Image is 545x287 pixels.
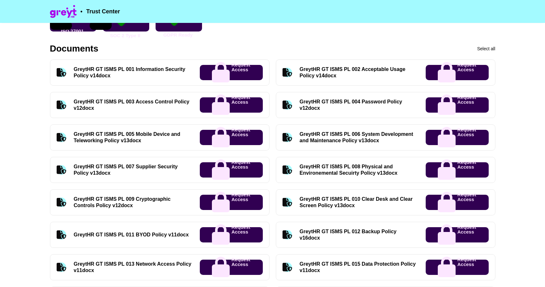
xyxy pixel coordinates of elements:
div: GreytHR GT ISMS PL 013 Network Access Policy v11docx [74,261,192,274]
p: Request Access [231,225,250,245]
span: Trust Center [86,9,120,14]
p: Request Access [457,257,476,277]
p: Request Access [457,192,476,212]
p: Request Access [231,192,250,212]
p: Request Access [231,62,250,82]
img: Company Banner [50,5,77,18]
span: • [80,9,82,14]
p: Request Access [457,62,476,82]
p: Request Access [457,95,476,115]
div: GreytHR GT ISMS PL 015 Data Protection Policy v11docx [300,261,418,274]
div: GreytHR GT ISMS PL 007 Supplier Security Policy v13docx [74,164,192,176]
div: Documents [50,44,98,53]
div: GreytHR GT ISMS PL 011 BYOD Policy v11docx [74,232,189,238]
div: GreytHR GT ISMS PL 010 Clear Desk and Clear Screen Policy v13docx [300,196,418,209]
p: Request Access [231,257,250,277]
div: GreytHR GT ISMS PL 003 Access Control Policy v12docx [74,99,192,111]
div: GreytHR GT ISMS PL 006 System Development and Maintenance Policy v13docx [300,131,418,144]
p: Request Access [457,127,476,147]
div: GreytHR GT ISMS PL 012 Backup Policy v16docx [300,228,418,241]
div: GreytHR GT ISMS PL 009 Cryptographic Controls Policy v12docx [74,196,192,209]
div: GreytHR GT ISMS PL 004 Password Policy v12docx [300,99,418,111]
p: Request Access [231,95,250,115]
p: Request Access [457,225,476,245]
div: Select all [477,46,495,51]
div: GreytHR GT ISMS PL 002 Acceptable Usage Policy v14docx [300,66,418,79]
div: GreytHR GT ISMS PL 008 Physical and Environemental Secuirty Policy v13docx [300,164,418,176]
p: Request Access [231,160,250,180]
div: GreytHR GT ISMS PL 001 Information Security Policy v14docx [74,66,192,79]
p: Request Access [457,160,476,180]
p: Request Access [231,127,250,147]
div: GreytHR GT ISMS PL 005 Mobile Device and Teleworking Policy v13docx [74,131,192,144]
